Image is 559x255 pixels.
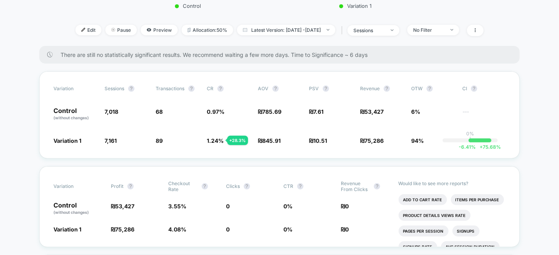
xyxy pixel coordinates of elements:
[226,226,230,233] span: 0
[466,131,474,137] p: 0%
[471,86,477,92] button: ?
[262,108,281,115] span: 785.69
[53,226,81,233] span: Variation 1
[217,86,224,92] button: ?
[182,25,233,35] span: Allocation: 50%
[105,86,124,91] span: Sessions
[244,183,250,189] button: ?
[119,3,257,9] p: Control
[156,108,163,115] span: 68
[105,25,137,35] span: Pause
[81,28,85,32] img: edit
[272,86,279,92] button: ?
[61,51,504,58] span: There are still no statistically significant results. We recommend waiting a few more days . Time...
[480,144,483,150] span: +
[111,226,134,233] span: ₪
[243,28,247,32] img: calendar
[53,137,81,144] span: Variation 1
[411,86,454,92] span: OTW
[399,194,447,205] li: Add To Cart Rate
[411,108,420,115] span: 6%
[188,86,195,92] button: ?
[399,226,449,237] li: Pages Per Session
[451,29,453,31] img: end
[202,183,208,189] button: ?
[226,203,230,209] span: 0
[188,28,191,32] img: rebalance
[128,86,134,92] button: ?
[459,144,476,150] span: -6.41 %
[462,109,506,121] span: ---
[462,86,506,92] span: CI
[53,115,89,120] span: (without changes)
[53,86,97,92] span: Variation
[476,144,501,150] span: 75.68 %
[227,136,248,145] div: + 28.3 %
[287,3,424,9] p: Variation 1
[169,203,187,209] span: 3.55 %
[111,203,134,209] span: ₪
[313,108,324,115] span: 7.61
[127,183,134,189] button: ?
[105,137,117,144] span: 7,161
[341,180,370,192] span: Revenue From Clicks
[297,183,303,189] button: ?
[207,86,213,91] span: CR
[226,183,240,189] span: Clicks
[399,180,506,186] p: Would like to see more reports?
[169,180,198,192] span: Checkout Rate
[111,28,115,32] img: end
[452,226,480,237] li: Signups
[75,25,101,35] span: Edit
[353,27,385,33] div: sessions
[207,137,224,144] span: 1.24 %
[339,25,348,36] span: |
[327,29,329,31] img: end
[345,226,349,233] span: 0
[237,25,335,35] span: Latest Version: [DATE] - [DATE]
[53,107,97,121] p: Control
[374,183,380,189] button: ?
[313,137,327,144] span: 10.51
[105,108,118,115] span: 7,018
[360,86,380,91] span: Revenue
[53,202,103,215] p: Control
[391,29,394,31] img: end
[411,137,424,144] span: 94%
[360,108,384,115] span: ₪
[364,108,384,115] span: 53,427
[169,226,187,233] span: 4.08 %
[207,108,224,115] span: 0.97 %
[283,203,292,209] span: 0 %
[258,137,281,144] span: ₪
[141,25,178,35] span: Preview
[156,86,184,91] span: Transactions
[451,194,504,205] li: Items Per Purchase
[341,226,349,233] span: ₪
[413,27,445,33] div: No Filter
[283,183,293,189] span: CTR
[341,203,349,209] span: ₪
[156,137,163,144] span: 89
[469,137,471,142] p: |
[309,137,327,144] span: ₪
[309,108,324,115] span: ₪
[427,86,433,92] button: ?
[441,241,500,252] li: Avg Session Duration
[258,108,281,115] span: ₪
[258,86,268,91] span: AOV
[345,203,349,209] span: 0
[399,241,437,252] li: Signups Rate
[53,180,97,192] span: Variation
[115,226,134,233] span: 75,286
[309,86,319,91] span: PSV
[115,203,134,209] span: 53,427
[360,137,384,144] span: ₪
[364,137,384,144] span: 75,286
[262,137,281,144] span: 845.91
[283,226,292,233] span: 0 %
[111,183,123,189] span: Profit
[384,86,390,92] button: ?
[53,210,89,215] span: (without changes)
[323,86,329,92] button: ?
